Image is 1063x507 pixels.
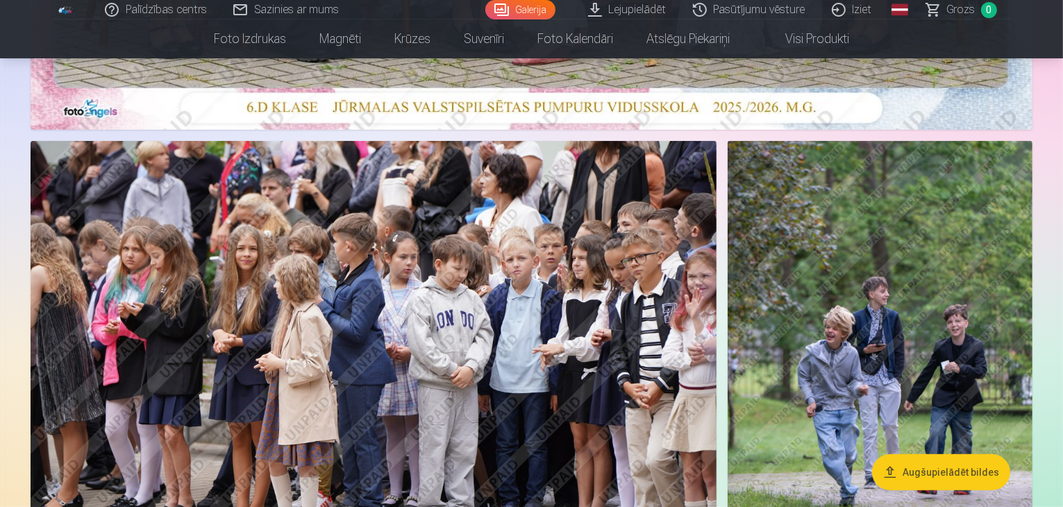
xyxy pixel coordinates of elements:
[872,454,1010,490] button: Augšupielādēt bildes
[303,19,378,58] a: Magnēti
[447,19,521,58] a: Suvenīri
[981,2,997,18] span: 0
[746,19,866,58] a: Visi produkti
[378,19,447,58] a: Krūzes
[630,19,746,58] a: Atslēgu piekariņi
[947,1,976,18] span: Grozs
[197,19,303,58] a: Foto izdrukas
[521,19,630,58] a: Foto kalendāri
[58,6,74,14] img: /fa3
